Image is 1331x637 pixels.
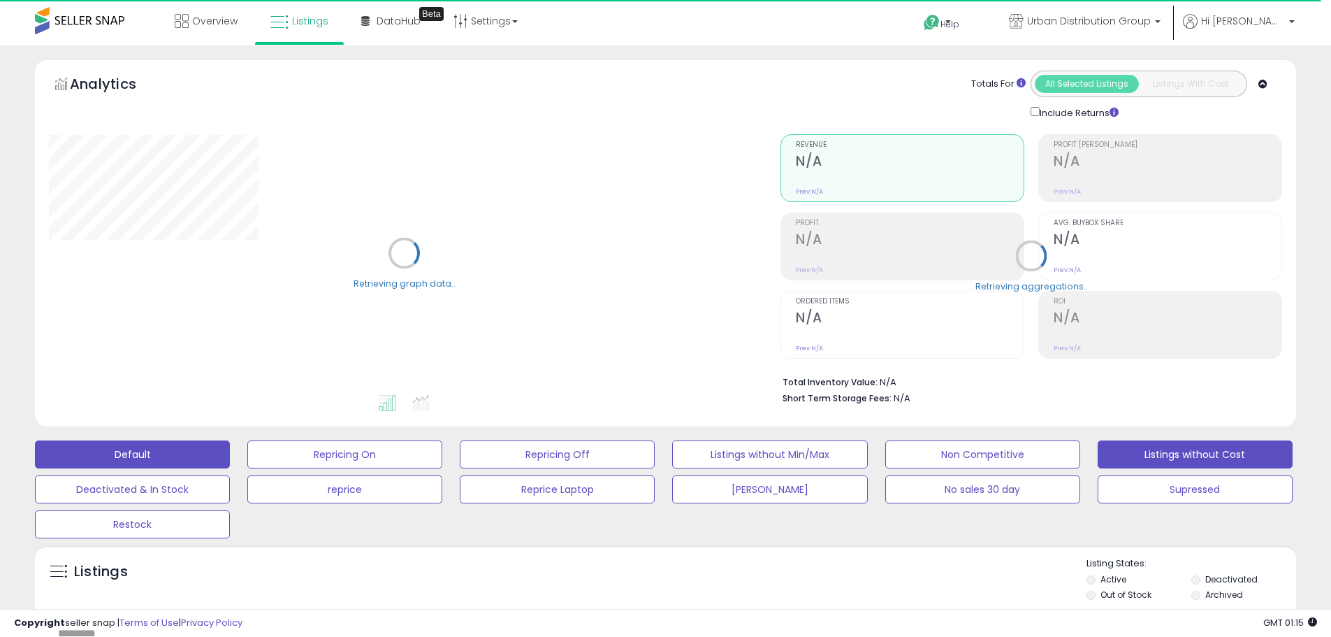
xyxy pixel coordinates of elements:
[377,14,421,28] span: DataHub
[672,441,867,468] button: Listings without Min/Max
[35,510,230,538] button: Restock
[35,475,230,503] button: Deactivated & In Stock
[1138,75,1242,93] button: Listings With Cost
[1035,75,1139,93] button: All Selected Listings
[1100,589,1151,601] label: Out of Stock
[1020,104,1135,120] div: Include Returns
[1098,441,1293,468] button: Listings without Cost
[672,475,867,503] button: [PERSON_NAME]
[1183,14,1295,45] a: Hi [PERSON_NAME]
[971,78,1026,91] div: Totals For
[14,617,242,630] div: seller snap | |
[460,475,655,503] button: Reprice Laptop
[35,441,230,468] button: Default
[1100,573,1126,585] label: Active
[912,3,987,45] a: Help
[1205,573,1258,585] label: Deactivated
[1205,589,1243,601] label: Archived
[181,616,242,629] a: Privacy Policy
[74,562,128,582] h5: Listings
[14,616,65,629] strong: Copyright
[1098,475,1293,503] button: Supressed
[1263,616,1317,629] span: 2025-10-14 01:15 GMT
[419,7,444,21] div: Tooltip anchor
[354,277,456,289] div: Retrieving graph data..
[1201,14,1285,28] span: Hi [PERSON_NAME]
[940,18,959,30] span: Help
[975,280,1088,292] div: Retrieving aggregations..
[885,475,1080,503] button: No sales 30 day
[192,14,238,28] span: Overview
[70,74,163,97] h5: Analytics
[885,441,1080,468] button: Non Competitive
[119,616,179,629] a: Terms of Use
[292,14,328,28] span: Listings
[1027,14,1151,28] span: Urban Distribution Group
[1086,557,1296,571] p: Listing States:
[247,441,442,468] button: Repricing On
[460,441,655,468] button: Repricing Off
[923,14,940,31] i: Get Help
[247,475,442,503] button: reprice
